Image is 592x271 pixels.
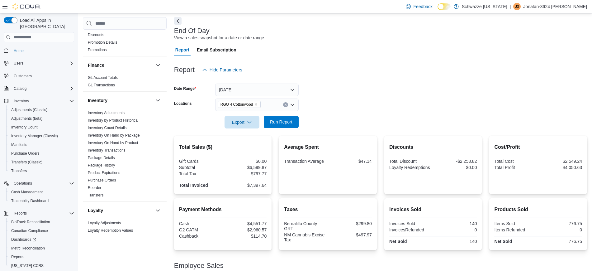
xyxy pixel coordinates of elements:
a: Inventory Adjustments [88,111,125,115]
div: $7,397.64 [224,183,267,188]
button: Operations [1,179,77,188]
span: Purchase Orders [88,178,116,183]
span: Loyalty Adjustments [88,220,121,225]
h3: Finance [88,62,104,68]
button: Inventory Manager (Classic) [6,132,77,140]
button: Inventory [11,97,31,105]
span: BioTrack Reconciliation [11,220,50,225]
h2: Average Spent [284,143,372,151]
span: Hide Parameters [210,67,242,73]
div: Invoices Sold [389,221,432,226]
span: Promotions [88,47,107,52]
span: Home [14,48,24,53]
a: Loyalty Adjustments [88,221,121,225]
a: GL Account Totals [88,75,118,80]
p: | [510,3,511,10]
button: Open list of options [290,102,295,107]
button: Users [11,60,26,67]
div: $497.97 [329,232,372,237]
div: $114.70 [224,234,267,239]
span: Users [11,60,74,67]
div: G2 CATM [179,227,222,232]
button: Adjustments (beta) [6,114,77,123]
span: Reports [11,254,24,259]
button: Metrc Reconciliation [6,244,77,253]
span: Inventory Adjustments [88,110,125,115]
button: Catalog [1,84,77,93]
span: [US_STATE] CCRS [11,263,44,268]
strong: Total Invoiced [179,183,208,188]
a: Home [11,47,26,55]
span: Catalog [11,85,74,92]
div: $2,960.57 [224,227,267,232]
span: Purchase Orders [9,150,74,157]
span: Customers [14,74,32,79]
a: Inventory On Hand by Product [88,141,138,145]
span: Transfers [11,168,27,173]
button: Loyalty [88,207,153,214]
span: Email Subscription [197,44,236,56]
h3: Report [174,66,195,74]
span: J3 [515,3,519,10]
button: Inventory Count [6,123,77,132]
span: GL Transactions [88,83,115,88]
a: Inventory Transactions [88,148,126,152]
span: Metrc Reconciliation [9,244,74,252]
span: Inventory Count Details [88,125,127,130]
a: Feedback [403,0,435,13]
div: 0 [539,227,582,232]
a: Customers [11,72,34,80]
a: Discounts [88,33,104,37]
a: Purchase Orders [9,150,42,157]
div: $797.77 [224,171,267,176]
span: Operations [11,180,74,187]
button: Canadian Compliance [6,226,77,235]
span: RGO 4 Cottonwood [220,101,253,108]
a: Dashboards [9,236,39,243]
span: Discounts [88,32,104,37]
span: Traceabilty Dashboard [11,198,49,203]
div: Gift Cards [179,159,222,164]
span: Transfers (Classic) [9,158,74,166]
span: Promotion Details [88,40,117,45]
button: Inventory [88,97,153,104]
span: Adjustments (Classic) [11,107,47,112]
div: 140 [434,221,477,226]
button: Operations [11,180,35,187]
span: Run Report [270,119,292,125]
button: Reports [11,210,29,217]
h3: Employee Sales [174,262,224,269]
a: Transfers [88,193,103,197]
button: Finance [88,62,153,68]
button: Transfers (Classic) [6,158,77,167]
span: Inventory Manager (Classic) [11,133,58,138]
span: Canadian Compliance [11,228,48,233]
div: Loyalty Redemptions [389,165,432,170]
input: Dark Mode [438,3,451,10]
span: BioTrack Reconciliation [9,218,74,226]
div: $2,549.24 [539,159,582,164]
div: Cashback [179,234,222,239]
a: Adjustments (beta) [9,115,45,122]
h2: Taxes [284,206,372,213]
a: Package History [88,163,115,167]
h3: Loyalty [88,207,103,214]
img: Cova [12,3,40,10]
button: Transfers [6,167,77,175]
button: Remove RGO 4 Cottonwood from selection in this group [254,103,258,106]
button: Export [225,116,259,128]
a: Manifests [9,141,30,148]
h3: End Of Day [174,27,210,35]
span: Inventory Transactions [88,148,126,153]
a: Cash Management [9,188,45,196]
button: Adjustments (Classic) [6,105,77,114]
button: Cash Management [6,188,77,196]
div: $4,050.63 [539,165,582,170]
span: Transfers (Classic) [11,160,42,165]
div: $0.00 [434,165,477,170]
div: NM Cannabis Excise Tax [284,232,327,242]
a: Package Details [88,156,115,160]
span: Catalog [14,86,26,91]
